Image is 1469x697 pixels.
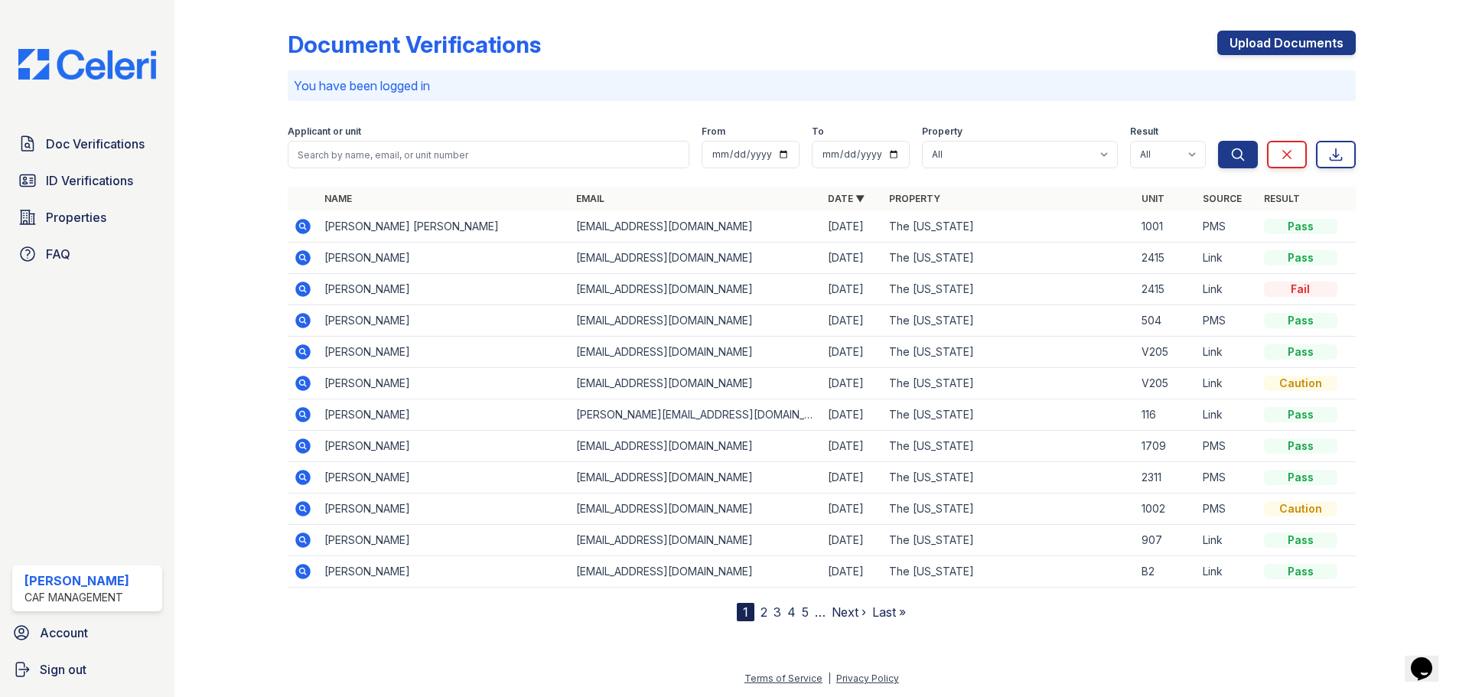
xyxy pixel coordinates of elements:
td: 2311 [1135,462,1197,493]
td: [EMAIL_ADDRESS][DOMAIN_NAME] [570,305,822,337]
td: The [US_STATE] [883,368,1135,399]
td: PMS [1197,462,1258,493]
td: 907 [1135,525,1197,556]
div: Pass [1264,250,1337,265]
a: 2 [761,604,767,620]
td: [PERSON_NAME][EMAIL_ADDRESS][DOMAIN_NAME] [570,399,822,431]
td: The [US_STATE] [883,243,1135,274]
a: Next › [832,604,866,620]
td: [EMAIL_ADDRESS][DOMAIN_NAME] [570,431,822,462]
span: Doc Verifications [46,135,145,153]
td: [EMAIL_ADDRESS][DOMAIN_NAME] [570,368,822,399]
td: 1709 [1135,431,1197,462]
div: Pass [1264,344,1337,360]
p: You have been logged in [294,77,1350,95]
td: [EMAIL_ADDRESS][DOMAIN_NAME] [570,525,822,556]
td: [DATE] [822,274,883,305]
td: Link [1197,556,1258,588]
td: 1002 [1135,493,1197,525]
a: Upload Documents [1217,31,1356,55]
td: 504 [1135,305,1197,337]
td: The [US_STATE] [883,556,1135,588]
td: The [US_STATE] [883,493,1135,525]
div: 1 [737,603,754,621]
td: [DATE] [822,211,883,243]
div: Pass [1264,407,1337,422]
div: Pass [1264,313,1337,328]
label: Property [922,125,963,138]
a: Properties [12,202,162,233]
div: Document Verifications [288,31,541,58]
td: V205 [1135,368,1197,399]
td: PMS [1197,493,1258,525]
td: [DATE] [822,337,883,368]
a: Last » [872,604,906,620]
a: Email [576,193,604,204]
td: [PERSON_NAME] [318,274,570,305]
a: Terms of Service [744,673,822,684]
a: Property [889,193,940,204]
span: ID Verifications [46,171,133,190]
td: The [US_STATE] [883,399,1135,431]
td: Link [1197,274,1258,305]
td: Link [1197,399,1258,431]
a: Privacy Policy [836,673,899,684]
a: Source [1203,193,1242,204]
div: Pass [1264,219,1337,234]
a: Name [324,193,352,204]
td: [DATE] [822,368,883,399]
td: V205 [1135,337,1197,368]
td: [PERSON_NAME] [318,399,570,431]
a: Result [1264,193,1300,204]
td: 2415 [1135,243,1197,274]
iframe: chat widget [1405,636,1454,682]
td: 116 [1135,399,1197,431]
div: Caution [1264,376,1337,391]
div: Pass [1264,470,1337,485]
span: Sign out [40,660,86,679]
label: To [812,125,824,138]
td: [DATE] [822,399,883,431]
span: Properties [46,208,106,226]
div: Pass [1264,564,1337,579]
td: [PERSON_NAME] [318,525,570,556]
td: The [US_STATE] [883,274,1135,305]
a: ID Verifications [12,165,162,196]
td: PMS [1197,431,1258,462]
td: [PERSON_NAME] [318,243,570,274]
td: The [US_STATE] [883,305,1135,337]
label: Applicant or unit [288,125,361,138]
td: Link [1197,337,1258,368]
a: Sign out [6,654,168,685]
td: [PERSON_NAME] [318,493,570,525]
a: 4 [787,604,796,620]
td: [PERSON_NAME] [318,556,570,588]
input: Search by name, email, or unit number [288,141,689,168]
td: 1001 [1135,211,1197,243]
td: The [US_STATE] [883,462,1135,493]
td: [DATE] [822,493,883,525]
td: The [US_STATE] [883,431,1135,462]
td: [PERSON_NAME] [318,431,570,462]
td: The [US_STATE] [883,337,1135,368]
td: [PERSON_NAME] [318,337,570,368]
td: The [US_STATE] [883,211,1135,243]
td: [EMAIL_ADDRESS][DOMAIN_NAME] [570,211,822,243]
div: [PERSON_NAME] [24,572,129,590]
td: PMS [1197,211,1258,243]
a: Date ▼ [828,193,865,204]
a: FAQ [12,239,162,269]
label: Result [1130,125,1158,138]
div: Pass [1264,533,1337,548]
div: Caution [1264,501,1337,516]
div: Pass [1264,438,1337,454]
span: … [815,603,826,621]
td: [DATE] [822,462,883,493]
td: [EMAIL_ADDRESS][DOMAIN_NAME] [570,337,822,368]
td: [DATE] [822,305,883,337]
div: | [828,673,831,684]
td: Link [1197,368,1258,399]
span: Account [40,624,88,642]
img: CE_Logo_Blue-a8612792a0a2168367f1c8372b55b34899dd931a85d93a1a3d3e32e68fde9ad4.png [6,49,168,80]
